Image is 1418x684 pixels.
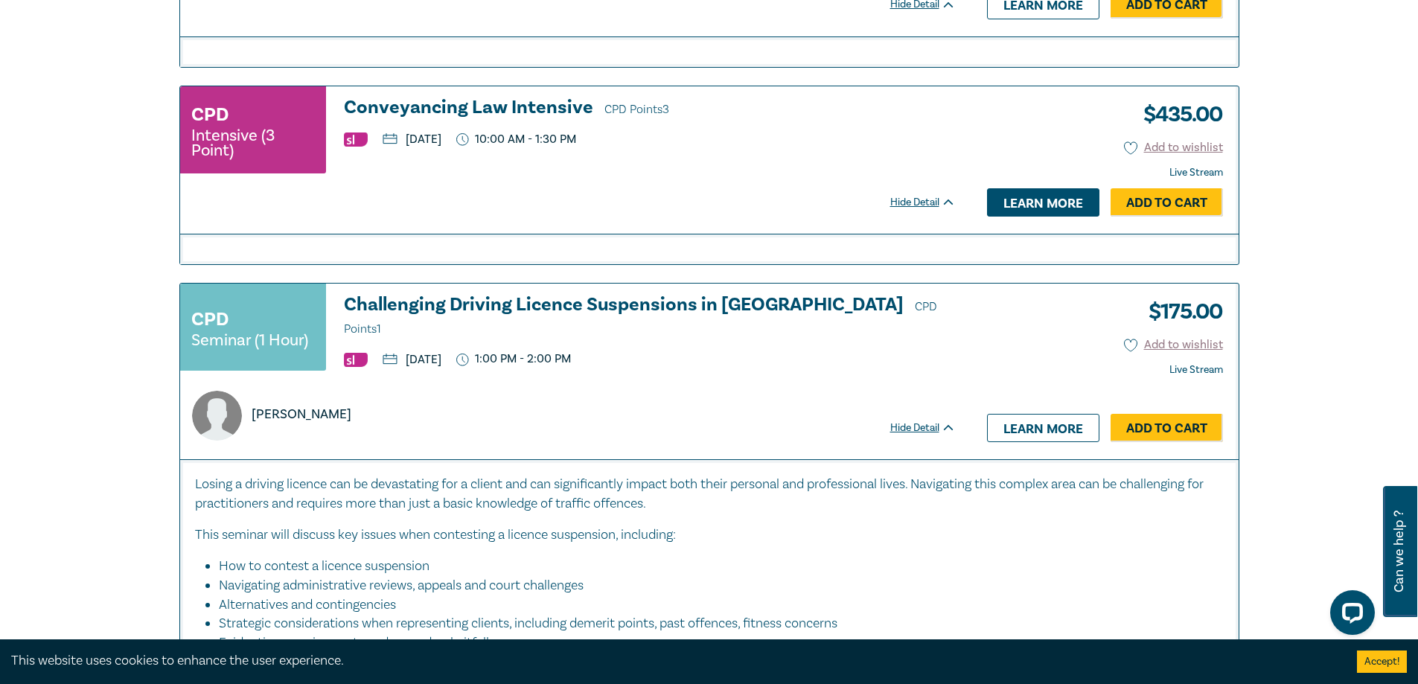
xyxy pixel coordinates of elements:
[191,128,315,158] small: Intensive (3 Point)
[344,295,956,339] a: Challenging Driving Licence Suspensions in [GEOGRAPHIC_DATA] CPD Points1
[191,101,229,128] h3: CPD
[195,475,1224,514] p: Losing a driving licence can be devastating for a client and can significantly impact both their ...
[1124,139,1223,156] button: Add to wishlist
[604,102,669,117] span: CPD Points 3
[1132,98,1223,132] h3: $ 435.00
[383,133,441,145] p: [DATE]
[456,132,577,147] p: 10:00 AM - 1:30 PM
[191,306,229,333] h3: CPD
[1111,188,1223,217] a: Add to Cart
[1169,363,1223,377] strong: Live Stream
[1169,166,1223,179] strong: Live Stream
[890,195,972,210] div: Hide Detail
[219,576,1209,595] li: Navigating administrative reviews, appeals and court challenges
[192,391,242,441] img: A8UdDugLQf5CAAAAJXRFWHRkYXRlOmNyZWF0ZQAyMDIxLTA5LTMwVDA5OjEwOjA0KzAwOjAwJDk1UAAAACV0RVh0ZGF0ZTptb...
[252,405,351,424] p: [PERSON_NAME]
[344,295,956,339] h3: Challenging Driving Licence Suspensions in [GEOGRAPHIC_DATA]
[219,633,1209,653] li: Evidentiary requirements and procedural pitfalls
[219,557,1209,576] li: How to contest a licence suspension
[344,98,956,120] a: Conveyancing Law Intensive CPD Points3
[1124,336,1223,354] button: Add to wishlist
[1137,295,1223,329] h3: $ 175.00
[1357,651,1407,673] button: Accept cookies
[344,353,368,367] img: Substantive Law
[219,595,1209,615] li: Alternatives and contingencies
[456,352,572,366] p: 1:00 PM - 2:00 PM
[987,414,1099,442] a: Learn more
[195,525,1224,545] p: This seminar will discuss key issues when contesting a licence suspension, including:
[987,188,1099,217] a: Learn more
[11,651,1335,671] div: This website uses cookies to enhance the user experience.
[219,614,1209,633] li: Strategic considerations when representing clients, including demerit points, past offences, fitn...
[344,299,937,336] span: CPD Points 1
[1392,495,1406,608] span: Can we help ?
[383,354,441,365] p: [DATE]
[344,98,956,120] h3: Conveyancing Law Intensive
[1318,584,1381,647] iframe: LiveChat chat widget
[191,333,308,348] small: Seminar (1 Hour)
[890,421,972,435] div: Hide Detail
[344,132,368,147] img: Substantive Law
[1111,414,1223,442] a: Add to Cart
